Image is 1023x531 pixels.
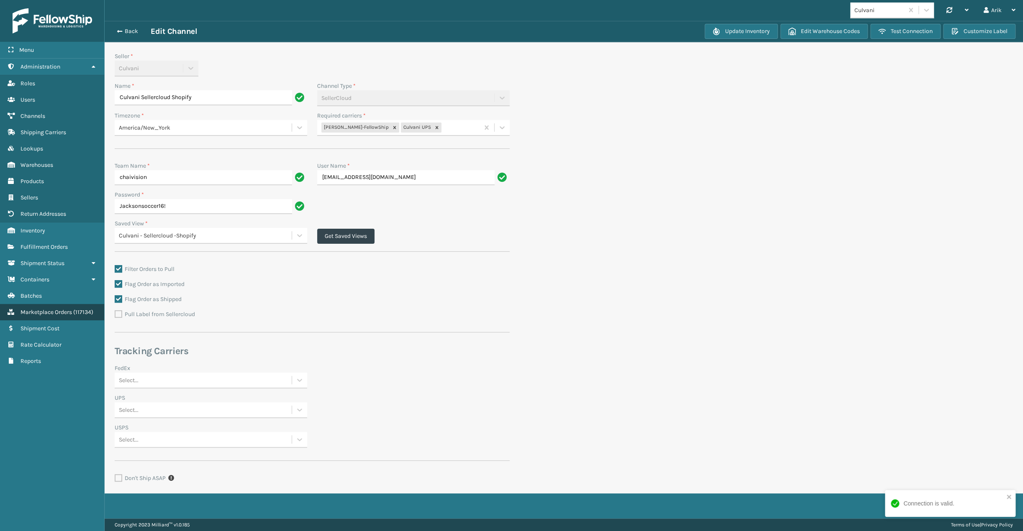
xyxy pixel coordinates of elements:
span: Shipment Status [21,260,64,267]
button: Update Inventory [705,24,778,39]
h3: Tracking Carriers [115,345,510,357]
label: Pull Label from Sellercloud [115,311,195,318]
button: Get Saved Views [317,229,374,244]
div: Culvani [854,6,904,15]
label: Flag Order as Imported [115,281,185,288]
span: Fulfillment Orders [21,243,68,250]
label: Seller [115,52,133,61]
div: Connection is valid. [903,499,954,508]
span: Administration [21,63,60,70]
span: Rate Calculator [21,341,62,348]
span: Channels [21,112,45,120]
span: Shipment Cost [21,325,59,332]
label: Timezone [115,111,144,120]
span: Reports [21,357,41,365]
label: USPS [115,423,128,432]
label: UPS [115,393,125,402]
button: Customize Label [943,24,1015,39]
span: Menu [19,46,34,54]
label: Filter Orders to Pull [115,265,174,273]
span: Roles [21,80,35,87]
span: Inventory [21,227,45,234]
span: Marketplace Orders [21,309,72,316]
img: logo [13,8,92,33]
button: Test Connection [870,24,941,39]
label: Channel Type [317,82,356,90]
div: Culvani UPS [401,123,432,133]
button: close [1006,493,1012,501]
span: ( 117134 ) [73,309,93,316]
span: Shipping Carriers [21,129,66,136]
label: Don't Ship ASAP [115,475,166,482]
div: America/New_York [119,123,292,132]
label: Password [115,190,144,199]
div: [PERSON_NAME]-FellowShip [321,123,390,133]
label: Required carriers [317,111,366,120]
div: Select... [119,435,138,444]
h3: Edit Channel [151,26,197,36]
label: User Name [317,161,350,170]
label: Team Name [115,161,150,170]
button: Back [112,28,151,35]
span: Lookups [21,145,43,152]
div: Culvani - Sellercloud -Shopify [119,231,292,240]
span: Users [21,96,35,103]
span: Products [21,178,44,185]
span: Containers [21,276,49,283]
label: Flag Order as Shipped [115,296,182,303]
span: Batches [21,292,42,299]
span: Return Addresses [21,210,66,217]
label: FedEx [115,364,130,373]
span: Warehouses [21,161,53,168]
button: Edit Warehouse Codes [780,24,868,39]
span: Sellers [21,194,38,201]
label: Saved View [115,219,148,228]
p: Copyright 2023 Milliard™ v 1.0.185 [115,518,190,531]
div: Select... [119,376,138,385]
div: Select... [119,406,138,414]
label: Name [115,82,134,90]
